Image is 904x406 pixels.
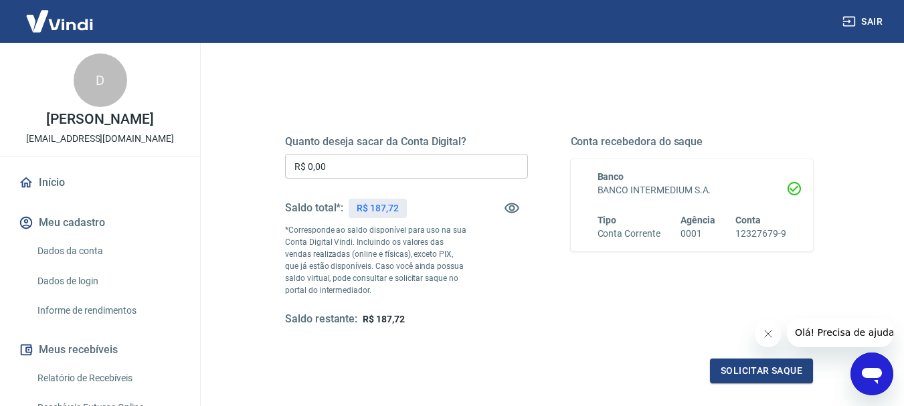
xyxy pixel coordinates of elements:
[681,215,715,225] span: Agência
[46,112,153,126] p: [PERSON_NAME]
[735,227,786,241] h6: 12327679-9
[840,9,888,34] button: Sair
[26,132,174,146] p: [EMAIL_ADDRESS][DOMAIN_NAME]
[285,312,357,326] h5: Saldo restante:
[74,54,127,107] div: D
[16,208,184,237] button: Meu cadastro
[357,201,399,215] p: R$ 187,72
[598,171,624,182] span: Banco
[850,352,893,395] iframe: Botão para abrir a janela de mensagens
[598,183,787,197] h6: BANCO INTERMEDIUM S.A.
[32,268,184,295] a: Dados de login
[285,224,467,296] p: *Corresponde ao saldo disponível para uso na sua Conta Digital Vindi. Incluindo os valores das ve...
[8,9,112,20] span: Olá! Precisa de ajuda?
[16,168,184,197] a: Início
[32,297,184,324] a: Informe de rendimentos
[285,201,343,215] h5: Saldo total*:
[32,237,184,265] a: Dados da conta
[598,215,617,225] span: Tipo
[571,135,814,148] h5: Conta recebedora do saque
[735,215,761,225] span: Conta
[710,359,813,383] button: Solicitar saque
[32,365,184,392] a: Relatório de Recebíveis
[787,318,893,347] iframe: Mensagem da empresa
[755,320,782,347] iframe: Fechar mensagem
[16,335,184,365] button: Meus recebíveis
[363,314,405,324] span: R$ 187,72
[285,135,528,148] h5: Quanto deseja sacar da Conta Digital?
[16,1,103,41] img: Vindi
[681,227,715,241] h6: 0001
[598,227,660,241] h6: Conta Corrente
